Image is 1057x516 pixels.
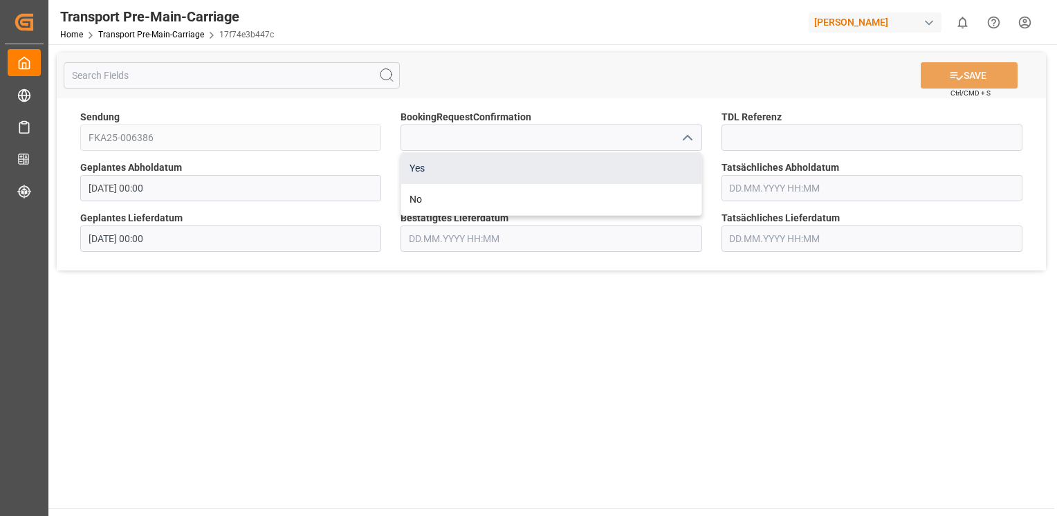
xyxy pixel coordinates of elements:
div: No [401,184,701,215]
div: [PERSON_NAME] [809,12,941,33]
span: Sendung [80,110,120,125]
input: DD.MM.YYYY HH:MM [721,225,1022,252]
span: BookingRequestConfirmation [401,110,531,125]
div: Transport Pre-Main-Carriage [60,6,274,27]
span: Tatsächliches Abholdatum [721,160,839,175]
input: DD.MM.YYYY HH:MM [80,175,381,201]
div: Yes [401,153,701,184]
input: DD.MM.YYYY HH:MM [401,225,701,252]
input: DD.MM.YYYY HH:MM [721,175,1022,201]
button: SAVE [921,62,1018,89]
span: Geplantes Abholdatum [80,160,182,175]
span: Tatsächliches Lieferdatum [721,211,840,225]
span: Ctrl/CMD + S [950,88,991,98]
button: Help Center [978,7,1009,38]
input: DD.MM.YYYY HH:MM [80,225,381,252]
button: close menu [676,127,697,149]
button: show 0 new notifications [947,7,978,38]
a: Home [60,30,83,39]
span: TDL Referenz [721,110,782,125]
span: Bestätigtes Lieferdatum [401,211,508,225]
a: Transport Pre-Main-Carriage [98,30,204,39]
span: Geplantes Lieferdatum [80,211,183,225]
button: [PERSON_NAME] [809,9,947,35]
input: Search Fields [64,62,400,89]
